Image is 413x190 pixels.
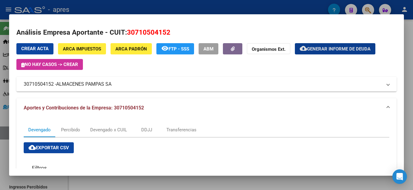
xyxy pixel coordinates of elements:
[127,28,170,36] span: 30710504152
[166,126,196,133] div: Transferencias
[203,46,213,52] span: ABM
[16,43,53,54] button: Crear Acta
[252,47,285,52] strong: Organismos Ext.
[29,164,50,171] h3: Filtros
[61,126,80,133] div: Percibido
[29,145,69,150] span: Exportar CSV
[21,62,78,67] span: No hay casos -> Crear
[28,126,51,133] div: Devengado
[21,46,49,51] span: Crear Acta
[199,43,218,54] button: ABM
[63,46,101,52] span: ARCA Impuestos
[58,43,106,54] button: ARCA Impuestos
[90,126,127,133] div: Devengado x CUIL
[161,45,169,52] mat-icon: remove_red_eye
[300,45,307,52] mat-icon: cloud_download
[307,46,370,52] span: Generar informe de deuda
[29,144,36,151] mat-icon: cloud_download
[111,43,152,54] button: ARCA Padrón
[24,105,144,111] span: Aportes y Contribuciones de la Empresa: 30710504152
[295,43,375,54] button: Generar informe de deuda
[156,43,194,54] button: FTP - SSS
[247,43,290,54] button: Organismos Ext.
[141,126,152,133] div: DDJJ
[115,46,147,52] span: ARCA Padrón
[392,169,407,184] div: Open Intercom Messenger
[16,77,397,92] mat-expansion-panel-header: 30710504152 -ALMACENES PAMPAS SA
[56,81,111,88] span: ALMACENES PAMPAS SA
[16,98,397,118] mat-expansion-panel-header: Aportes y Contribuciones de la Empresa: 30710504152
[24,81,382,88] mat-panel-title: 30710504152 -
[16,27,397,38] h2: Análisis Empresa Aportante - CUIT:
[169,46,189,52] span: FTP - SSS
[24,142,74,153] button: Exportar CSV
[16,59,83,70] button: No hay casos -> Crear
